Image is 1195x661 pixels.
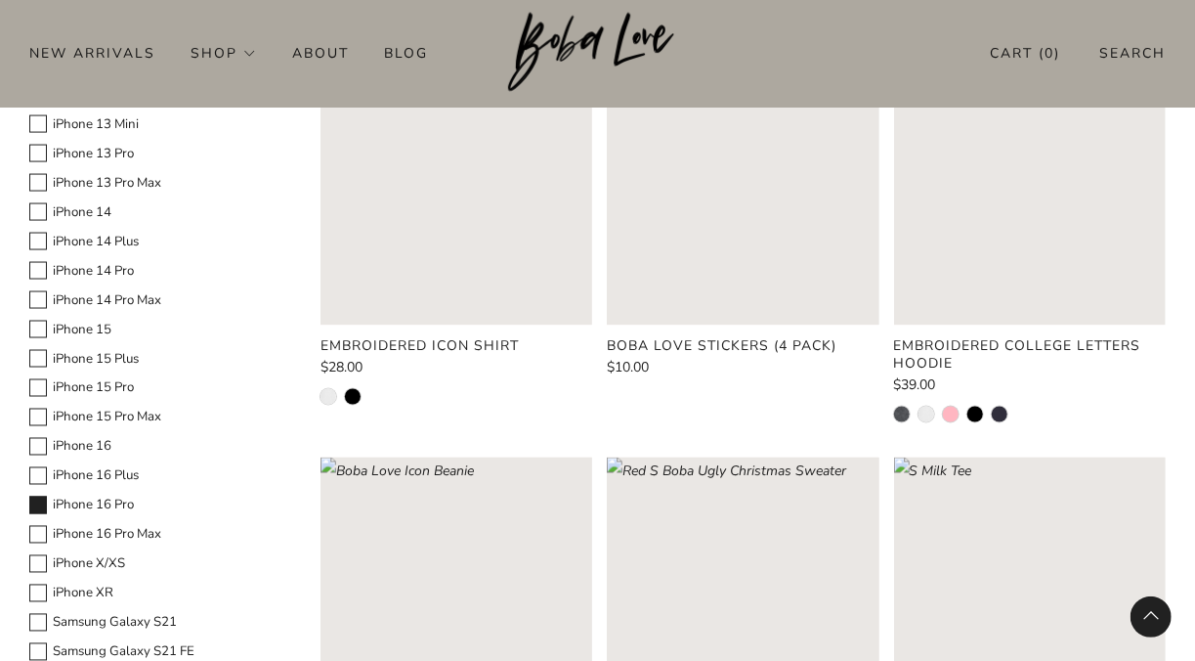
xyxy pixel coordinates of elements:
[29,436,291,459] label: iPhone 16
[29,37,155,68] a: New Arrivals
[29,113,291,136] label: iPhone 13 Mini
[607,53,878,325] image-skeleton: Loading image: Boba Love Stickers (4 Pack)
[29,172,291,195] label: iPhone 13 Pro Max
[29,407,291,429] label: iPhone 15 Pro Max
[29,201,291,224] label: iPhone 14
[990,37,1060,69] a: Cart
[894,337,1166,373] a: Embroidered College Letters Hoodie
[320,361,592,375] a: $28.00
[384,37,428,68] a: Blog
[191,37,257,68] a: Shop
[29,553,291,576] label: iPhone X/XS
[1045,44,1054,63] items-count: 0
[29,583,291,605] label: iPhone XR
[29,612,291,635] label: Samsung Galaxy S21
[29,231,291,253] label: iPhone 14 Plus
[292,37,349,68] a: About
[894,378,1166,392] a: $39.00
[320,337,592,355] a: Embroidered Icon Shirt
[508,13,687,94] a: Boba Love
[607,361,878,375] a: $10.00
[607,336,836,355] product-card-title: Boba Love Stickers (4 Pack)
[894,375,936,394] span: $39.00
[607,53,878,325] a: Boba Love Stickers (4 Pack) Loading image: Boba Love Stickers (4 Pack)
[29,348,291,371] label: iPhone 15 Plus
[29,524,291,547] label: iPhone 16 Pro Max
[29,495,291,517] label: iPhone 16 Pro
[320,53,592,325] a: White XS Embroidered Icon Shirt Loading image: White XS Embroidered Icon Shirt
[29,143,291,165] label: iPhone 13 Pro
[894,336,1141,373] product-card-title: Embroidered College Letters Hoodie
[29,289,291,312] label: iPhone 14 Pro Max
[29,319,291,341] label: iPhone 15
[320,336,519,355] product-card-title: Embroidered Icon Shirt
[607,358,649,376] span: $10.00
[1131,596,1172,638] back-to-top-button: Back to top
[29,260,291,283] label: iPhone 14 Pro
[29,377,291,400] label: iPhone 15 Pro
[29,465,291,488] label: iPhone 16 Plus
[508,13,687,93] img: Boba Love
[320,358,363,376] span: $28.00
[1099,37,1166,69] a: Search
[607,337,878,355] a: Boba Love Stickers (4 Pack)
[894,53,1166,325] a: Dark Heather S Embroidered College Letters Hoodie Loading image: Dark Heather S Embroidered Colle...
